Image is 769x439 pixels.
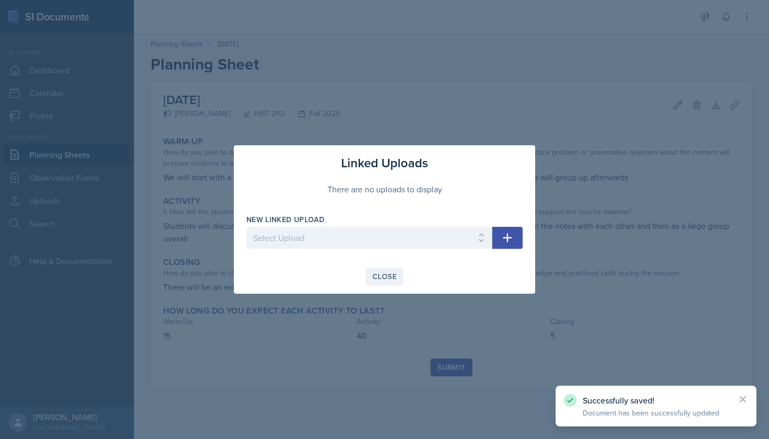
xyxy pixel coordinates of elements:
div: Close [372,272,397,281]
p: Document has been successfully updated [583,408,729,418]
p: Successfully saved! [583,395,729,406]
label: New Linked Upload [246,214,324,225]
h3: Linked Uploads [341,154,428,172]
button: Close [366,268,403,285]
div: There are no uploads to display [246,172,523,206]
